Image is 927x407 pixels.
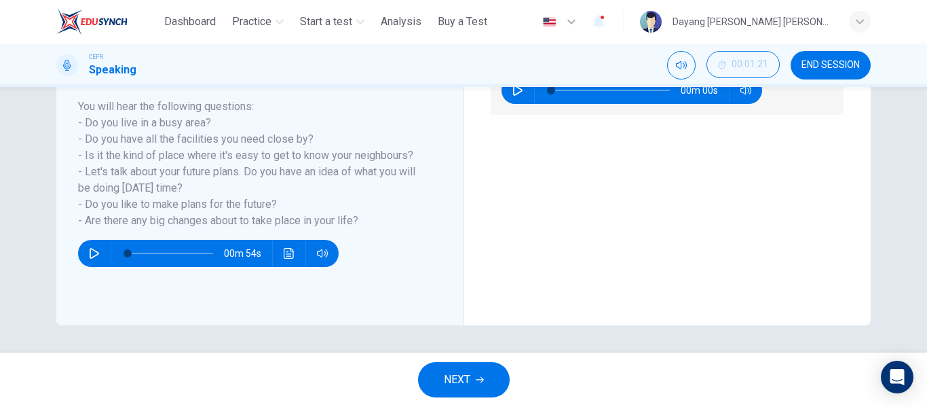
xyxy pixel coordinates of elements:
div: Hide [706,51,780,79]
button: Dashboard [159,10,221,34]
div: Open Intercom Messenger [881,361,913,393]
img: en [541,17,558,27]
button: Click to see the audio transcription [278,240,300,267]
img: Profile picture [640,11,662,33]
h1: Speaking [89,62,136,78]
span: END SESSION [801,60,860,71]
span: Analysis [381,14,421,30]
button: Analysis [375,10,427,34]
a: ELTC logo [56,8,159,35]
h6: Listen to the track below to hear an example of the questions you may hear during Part 1 of the S... [78,50,425,229]
span: CEFR [89,52,103,62]
span: Buy a Test [438,14,487,30]
span: 00m 54s [224,240,272,267]
button: Practice [227,10,289,34]
button: Start a test [295,10,370,34]
div: Mute [667,51,696,79]
span: Practice [232,14,271,30]
img: ELTC logo [56,8,128,35]
span: Start a test [300,14,352,30]
div: Dayang [PERSON_NAME] [PERSON_NAME] [673,14,833,30]
span: 00:01:21 [732,59,768,70]
button: Buy a Test [432,10,493,34]
span: NEXT [444,370,470,389]
button: NEXT [418,362,510,397]
button: END SESSION [791,51,871,79]
span: Dashboard [164,14,216,30]
span: 00m 00s [681,77,729,104]
button: 00:01:21 [706,51,780,78]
